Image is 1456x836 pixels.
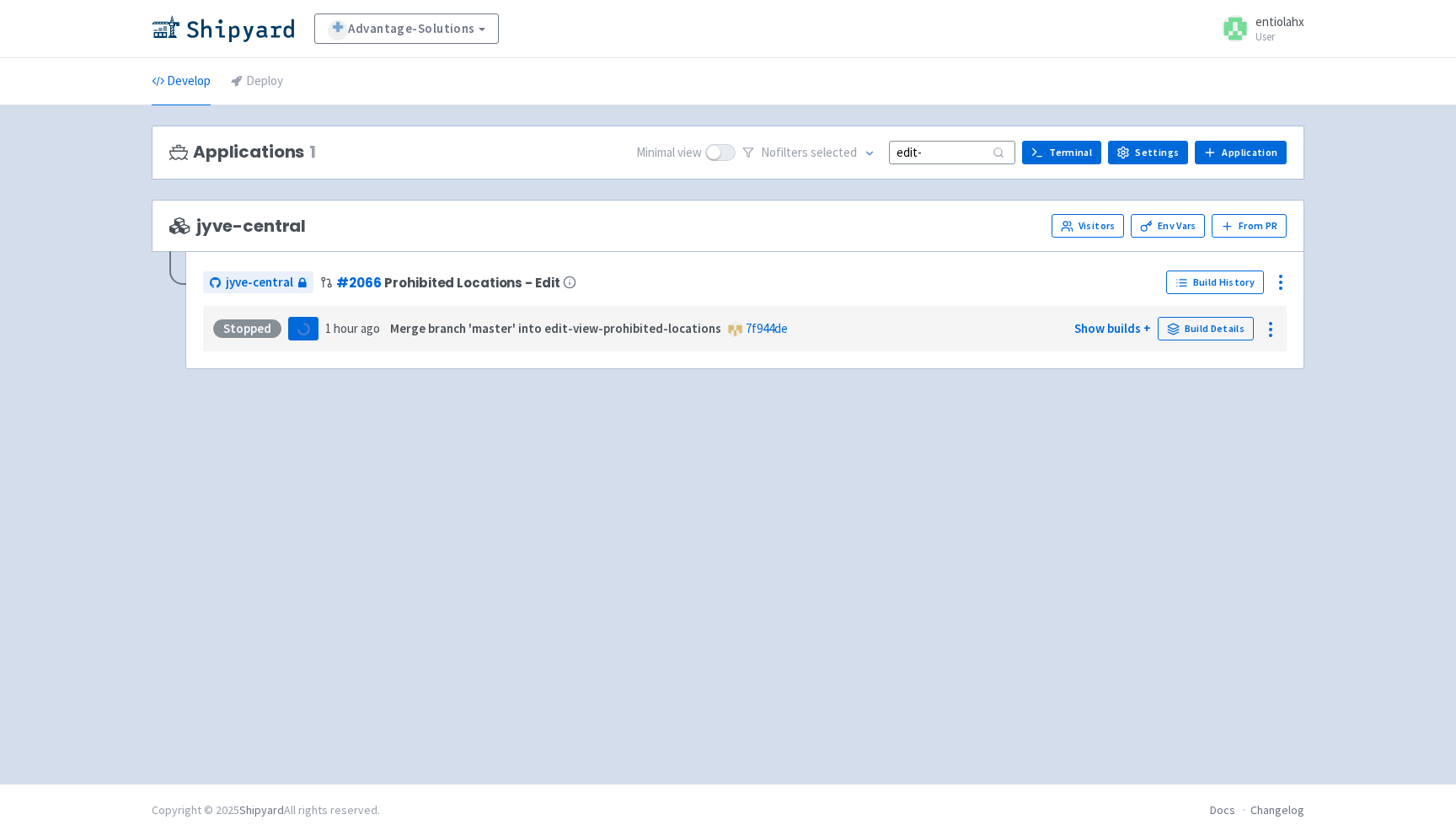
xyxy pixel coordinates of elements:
small: User [1255,31,1304,42]
span: No filter s [761,143,857,163]
a: #2066 [336,274,381,292]
a: entiolahx User [1212,15,1304,42]
a: Terminal [1022,141,1101,164]
a: Build Details [1158,317,1254,340]
a: Visitors [1052,214,1124,238]
div: Stopped [213,319,281,338]
button: From PR [1212,214,1287,238]
a: Advantage-Solutions [314,13,499,44]
a: Shipyard [239,802,284,817]
a: Docs [1210,802,1235,817]
a: Settings [1108,141,1188,164]
span: jyve-central [169,217,306,236]
span: entiolahx [1255,13,1304,29]
a: Env Vars [1131,214,1205,238]
a: Deploy [231,58,283,105]
input: Search... [889,141,1015,163]
span: Minimal view [636,143,702,163]
button: Loading [288,317,318,340]
div: Copyright © 2025 All rights reserved. [152,801,380,819]
a: 7f944de [746,320,788,336]
strong: Merge branch 'master' into edit-view-prohibited-locations [390,320,721,336]
a: Application [1195,141,1287,164]
a: Develop [152,58,211,105]
h3: Applications [169,142,316,162]
a: Changelog [1250,802,1304,817]
span: selected [811,144,857,160]
span: jyve-central [226,273,293,292]
a: Show builds + [1074,320,1151,336]
time: 1 hour ago [325,320,380,336]
span: 1 [309,142,316,162]
img: Shipyard logo [152,15,294,42]
a: Build History [1166,271,1264,294]
a: jyve-central [203,271,313,294]
span: Prohibited Locations - Edit [384,276,559,290]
